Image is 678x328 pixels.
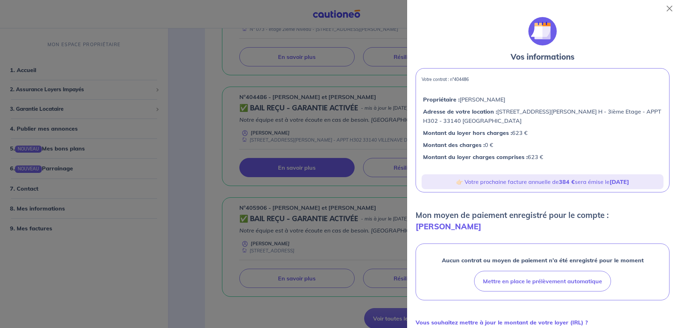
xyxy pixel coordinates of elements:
[422,77,663,82] p: Votre contrat : n°404486
[416,319,588,326] strong: Vous souhaitez mettre à jour le montant de votre loyer (IRL) ?
[416,209,669,232] p: Mon moyen de paiement enregistré pour le compte :
[664,3,675,14] button: Close
[423,107,662,125] p: [STREET_ADDRESS][PERSON_NAME] H - 3ième Etage - APPT H302 - 33140 [GEOGRAPHIC_DATA]
[423,140,662,149] p: 0 €
[511,52,574,62] strong: Vos informations
[423,108,497,115] strong: Adresse de votre location :
[442,257,644,264] strong: Aucun contrat ou moyen de paiement n’a été enregistré pour le moment
[610,178,629,185] strong: [DATE]
[423,129,512,136] strong: Montant du loyer hors charges :
[559,178,575,185] strong: 384 €
[423,95,662,104] p: [PERSON_NAME]
[423,96,460,103] strong: Propriétaire :
[474,271,611,291] button: Mettre en place le prélèvement automatique
[423,153,528,160] strong: Montant du loyer charges comprises :
[423,141,485,148] strong: Montant des charges :
[528,17,557,45] img: illu_calendar.svg
[424,177,661,186] p: 👉🏻 Votre prochaine facture annuelle de sera émise le
[416,222,481,231] strong: [PERSON_NAME]
[423,152,662,162] p: 623 €
[423,128,662,137] p: 623 €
